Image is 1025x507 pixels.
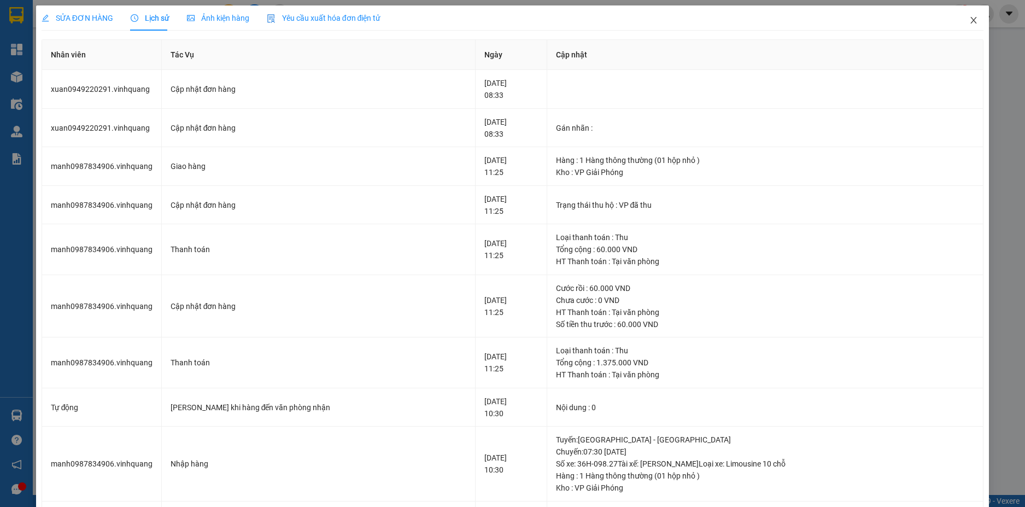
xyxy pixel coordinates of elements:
[171,300,466,312] div: Cập nhật đơn hàng
[171,160,466,172] div: Giao hàng
[42,40,162,70] th: Nhân viên
[476,40,547,70] th: Ngày
[42,147,162,186] td: manh0987834906.vinhquang
[484,351,537,375] div: [DATE] 11:25
[556,231,975,243] div: Loại thanh toán : Thu
[547,40,984,70] th: Cập nhật
[556,154,975,166] div: Hàng : 1 Hàng thông thường (01 hộp nhỏ )
[556,318,975,330] div: Số tiền thu trước : 60.000 VND
[484,237,537,261] div: [DATE] 11:25
[42,275,162,338] td: manh0987834906.vinhquang
[267,14,381,22] span: Yêu cầu xuất hóa đơn điện tử
[556,199,975,211] div: Trạng thái thu hộ : VP đã thu
[42,337,162,388] td: manh0987834906.vinhquang
[556,122,975,134] div: Gán nhãn :
[131,14,138,22] span: clock-circle
[556,243,975,255] div: Tổng cộng : 60.000 VND
[484,395,537,419] div: [DATE] 10:30
[162,40,476,70] th: Tác Vụ
[484,154,537,178] div: [DATE] 11:25
[171,357,466,369] div: Thanh toán
[131,14,169,22] span: Lịch sử
[187,14,195,22] span: picture
[484,193,537,217] div: [DATE] 11:25
[969,16,978,25] span: close
[484,116,537,140] div: [DATE] 08:33
[484,77,537,101] div: [DATE] 08:33
[556,434,975,470] div: Tuyến : [GEOGRAPHIC_DATA] - [GEOGRAPHIC_DATA] Chuyến: 07:30 [DATE] Số xe: 36H-098.27 Tài xế: [PER...
[556,255,975,267] div: HT Thanh toán : Tại văn phòng
[42,224,162,275] td: manh0987834906.vinhquang
[556,282,975,294] div: Cước rồi : 60.000 VND
[556,166,975,178] div: Kho : VP Giải Phóng
[484,452,537,476] div: [DATE] 10:30
[556,306,975,318] div: HT Thanh toán : Tại văn phòng
[42,109,162,148] td: xuan0949220291.vinhquang
[42,427,162,502] td: manh0987834906.vinhquang
[42,70,162,109] td: xuan0949220291.vinhquang
[171,401,466,413] div: [PERSON_NAME] khi hàng đến văn phòng nhận
[556,345,975,357] div: Loại thanh toán : Thu
[171,243,466,255] div: Thanh toán
[42,14,113,22] span: SỬA ĐƠN HÀNG
[556,482,975,494] div: Kho : VP Giải Phóng
[958,5,989,36] button: Close
[556,470,975,482] div: Hàng : 1 Hàng thông thường (01 hộp nhỏ )
[556,294,975,306] div: Chưa cước : 0 VND
[171,458,466,470] div: Nhập hàng
[556,357,975,369] div: Tổng cộng : 1.375.000 VND
[171,199,466,211] div: Cập nhật đơn hàng
[484,294,537,318] div: [DATE] 11:25
[42,14,49,22] span: edit
[42,388,162,427] td: Tự động
[556,401,975,413] div: Nội dung : 0
[42,186,162,225] td: manh0987834906.vinhquang
[267,14,276,23] img: icon
[171,83,466,95] div: Cập nhật đơn hàng
[171,122,466,134] div: Cập nhật đơn hàng
[187,14,249,22] span: Ảnh kiện hàng
[556,369,975,381] div: HT Thanh toán : Tại văn phòng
